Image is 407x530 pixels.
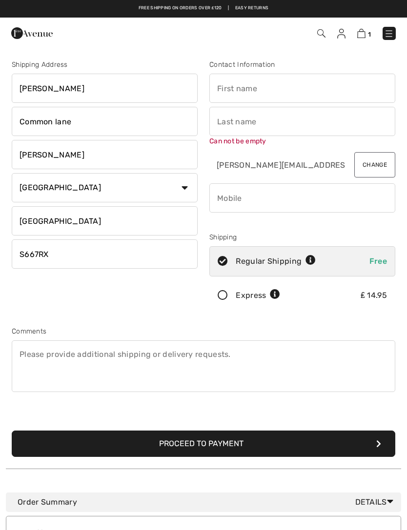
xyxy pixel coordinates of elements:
input: Mobile [209,183,395,213]
div: Shipping Address [12,59,198,70]
div: Order Summary [18,496,397,508]
img: Shopping Bag [357,29,366,38]
div: Shipping [209,232,395,242]
img: Search [317,29,326,38]
span: | [228,5,229,12]
span: 1 [368,31,371,38]
input: Last name [209,107,395,136]
img: Menu [384,29,394,39]
div: Express [236,290,280,301]
div: Comments [12,326,395,336]
input: City [12,140,198,169]
div: Contact Information [209,59,395,70]
img: My Info [337,29,346,39]
a: Easy Returns [235,5,269,12]
a: Free shipping on orders over ₤120 [139,5,222,12]
a: 1ère Avenue [11,28,53,37]
button: Change [354,152,395,177]
input: State/Province [12,206,198,236]
span: Free [369,256,387,266]
button: Proceed to Payment [12,431,395,457]
input: Address line 2 [12,107,198,136]
a: 1 [357,27,371,39]
div: Regular Shipping [236,255,316,267]
img: 1ère Avenue [11,23,53,43]
div: ₤ 14.95 [361,290,387,301]
div: Can not be empty [209,136,395,146]
input: E-mail [209,150,346,179]
input: Address line 1 [12,74,198,103]
input: Zip/Postal Code [12,239,198,269]
span: Details [355,496,397,508]
input: First name [209,74,395,103]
